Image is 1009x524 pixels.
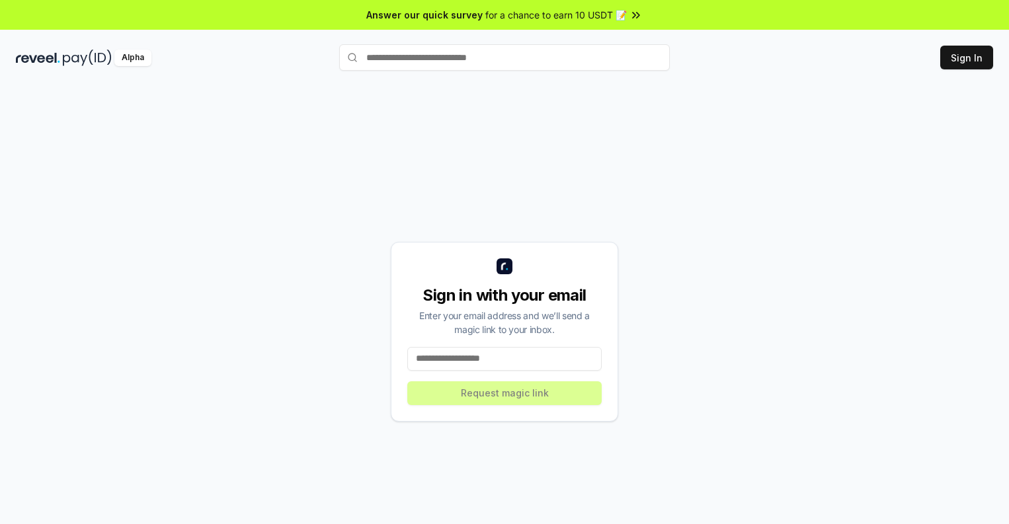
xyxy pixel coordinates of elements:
[114,50,151,66] div: Alpha
[16,50,60,66] img: reveel_dark
[63,50,112,66] img: pay_id
[407,285,602,306] div: Sign in with your email
[485,8,627,22] span: for a chance to earn 10 USDT 📝
[407,309,602,336] div: Enter your email address and we’ll send a magic link to your inbox.
[940,46,993,69] button: Sign In
[497,258,512,274] img: logo_small
[366,8,483,22] span: Answer our quick survey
